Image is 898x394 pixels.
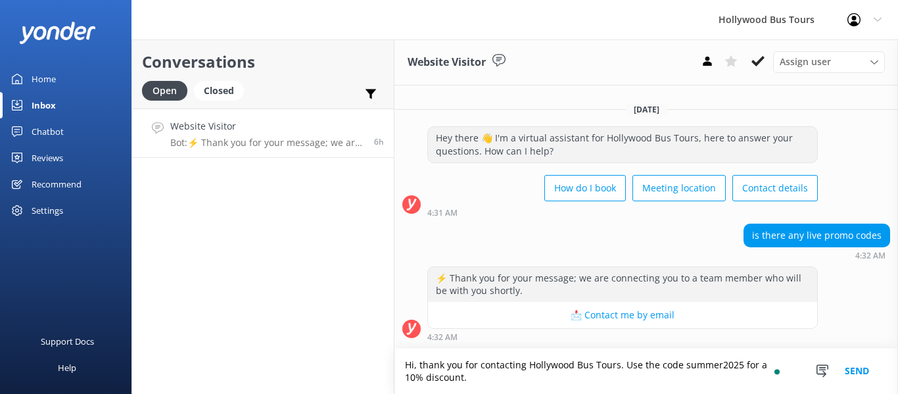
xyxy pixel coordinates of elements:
div: Hey there 👋 I'm a virtual assistant for Hollywood Bus Tours, here to answer your questions. How c... [428,127,817,162]
div: ⚡ Thank you for your message; we are connecting you to a team member who will be with you shortly. [428,267,817,302]
strong: 4:32 AM [855,252,886,260]
button: Send [832,349,882,394]
button: Contact details [732,175,818,201]
p: Bot: ⚡ Thank you for your message; we are connecting you to a team member who will be with you sh... [170,137,364,149]
h4: Website Visitor [170,119,364,134]
div: Home [32,66,56,92]
button: How do I book [544,175,626,201]
textarea: To enrich screen reader interactions, please activate Accessibility in Grammarly extension settings [394,349,898,394]
div: 04:31am 13-Aug-2025 (UTC -07:00) America/Tijuana [427,208,818,217]
span: [DATE] [626,104,667,115]
span: 04:32am 13-Aug-2025 (UTC -07:00) America/Tijuana [374,136,384,147]
button: 📩 Contact me by email [428,302,817,328]
div: Support Docs [41,328,94,355]
div: Closed [194,81,244,101]
div: Help [58,355,76,381]
strong: 4:32 AM [427,333,458,341]
a: Website VisitorBot:⚡ Thank you for your message; we are connecting you to a team member who will ... [132,109,394,158]
a: Closed [194,83,250,97]
div: Reviews [32,145,63,171]
div: 04:32am 13-Aug-2025 (UTC -07:00) America/Tijuana [427,332,818,341]
div: Inbox [32,92,56,118]
a: Open [142,83,194,97]
div: Recommend [32,171,82,197]
strong: 4:31 AM [427,209,458,217]
button: Meeting location [632,175,726,201]
div: is there any live promo codes [744,224,889,247]
div: Settings [32,197,63,224]
img: yonder-white-logo.png [20,22,95,43]
div: Assign User [773,51,885,72]
h3: Website Visitor [408,54,486,71]
div: 04:32am 13-Aug-2025 (UTC -07:00) America/Tijuana [744,251,890,260]
div: Chatbot [32,118,64,145]
span: Assign user [780,55,831,69]
div: Open [142,81,187,101]
h2: Conversations [142,49,384,74]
